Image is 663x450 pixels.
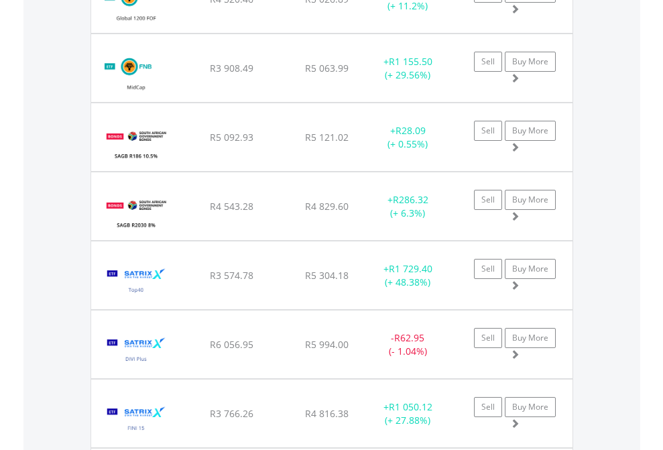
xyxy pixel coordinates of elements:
a: Buy More [505,397,556,417]
a: Sell [474,259,502,279]
div: + (+ 27.88%) [366,400,450,427]
span: R3 908.49 [210,62,253,74]
a: Buy More [505,52,556,72]
span: R3 766.26 [210,407,253,420]
span: R5 121.02 [305,131,349,144]
a: Sell [474,328,502,348]
a: Sell [474,397,502,417]
a: Buy More [505,190,556,210]
span: R4 543.28 [210,200,253,213]
a: Buy More [505,259,556,279]
a: Sell [474,52,502,72]
span: R6 056.95 [210,338,253,351]
a: Sell [474,121,502,141]
a: Buy More [505,121,556,141]
span: R5 092.93 [210,131,253,144]
img: TFSA.FNBMID.png [98,51,175,99]
span: R4 816.38 [305,407,349,420]
img: TFSA.STXFIN.png [98,396,175,444]
img: TFSA.STX40.png [98,258,175,306]
span: R1 155.50 [389,55,432,68]
span: R4 829.60 [305,200,349,213]
a: Buy More [505,328,556,348]
div: - (- 1.04%) [366,331,450,358]
span: R28.09 [396,124,426,137]
span: R286.32 [393,193,428,206]
img: TFSA.ZA.R186.png [98,120,175,168]
span: R1 729.40 [389,262,432,275]
a: Sell [474,190,502,210]
span: R5 063.99 [305,62,349,74]
span: R1 050.12 [389,400,432,413]
img: TFSA.STXDIV.png [98,327,175,375]
img: TFSA.ZA.R2030.png [98,189,175,237]
div: + (+ 48.38%) [366,262,450,289]
span: R62.95 [394,331,424,344]
div: + (+ 29.56%) [366,55,450,82]
span: R5 994.00 [305,338,349,351]
span: R5 304.18 [305,269,349,282]
span: R3 574.78 [210,269,253,282]
div: + (+ 6.3%) [366,193,450,220]
div: + (+ 0.55%) [366,124,450,151]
